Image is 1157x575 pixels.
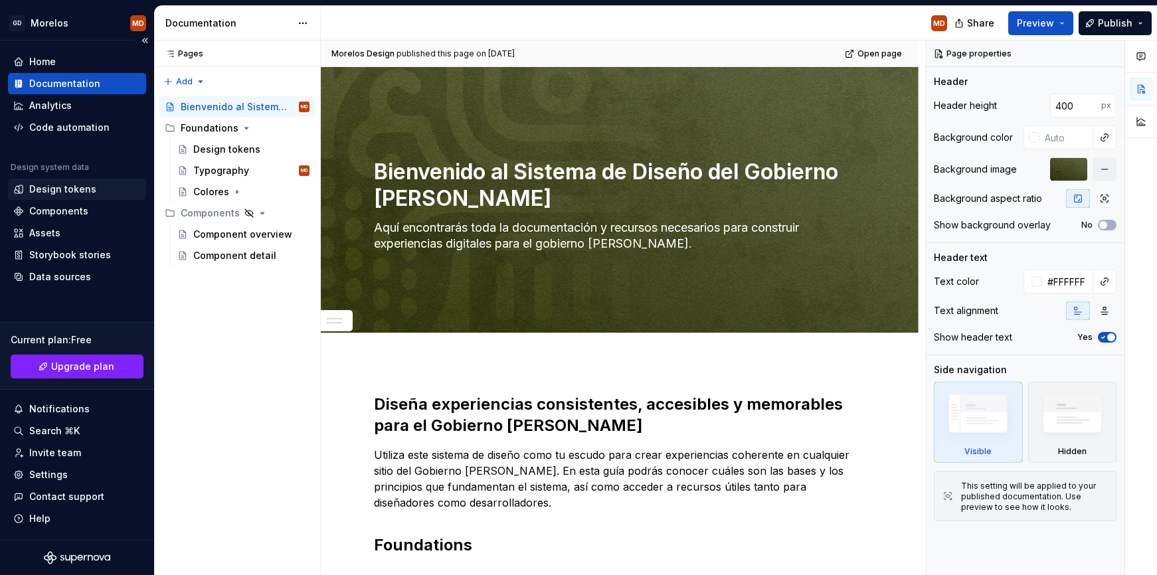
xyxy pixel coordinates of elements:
[8,179,146,200] a: Design tokens
[159,203,315,224] div: Components
[934,75,968,88] div: Header
[9,15,25,31] div: GD
[159,96,315,266] div: Page tree
[172,160,315,181] a: TypographyMD
[159,72,209,91] button: Add
[1028,382,1117,463] div: Hidden
[371,217,863,254] textarea: Aquí encontrarás toda la documentación y recursos necesarios para construir experiencias digitale...
[371,156,863,214] textarea: Bienvenido al Sistema de Diseño del Gobierno [PERSON_NAME]
[181,206,240,220] div: Components
[374,394,865,436] h2: Diseña experiencias consistentes, accesibles y memorables para el Gobierno [PERSON_NAME]
[165,17,291,30] div: Documentation
[8,117,146,138] a: Code automation
[1039,125,1093,149] input: Auto
[8,201,146,222] a: Components
[29,446,81,459] div: Invite team
[29,226,60,240] div: Assets
[51,360,114,373] span: Upgrade plan
[1008,11,1073,35] button: Preview
[29,205,88,218] div: Components
[948,11,1003,35] button: Share
[8,266,146,287] a: Data sources
[8,442,146,463] a: Invite team
[29,490,104,503] div: Contact support
[159,96,315,118] a: Bienvenido al Sistema de Diseño del Gobierno [PERSON_NAME]MD
[967,17,994,30] span: Share
[857,48,902,59] span: Open page
[8,486,146,507] button: Contact support
[193,228,292,241] div: Component overview
[8,73,146,94] a: Documentation
[29,121,110,134] div: Code automation
[961,481,1108,513] div: This setting will be applied to your published documentation. Use preview to see how it looks.
[934,218,1051,232] div: Show background overlay
[11,162,89,173] div: Design system data
[1098,17,1132,30] span: Publish
[8,51,146,72] a: Home
[964,446,992,457] div: Visible
[934,163,1017,176] div: Background image
[8,420,146,442] button: Search ⌘K
[8,508,146,529] button: Help
[159,48,203,59] div: Pages
[331,48,395,59] span: Morelos Design
[934,131,1013,144] div: Background color
[397,48,515,59] div: published this page on [DATE]
[159,118,315,139] div: Foundations
[29,99,72,112] div: Analytics
[29,402,90,416] div: Notifications
[301,100,308,114] div: MD
[934,192,1042,205] div: Background aspect ratio
[176,76,193,87] span: Add
[135,31,154,50] button: Collapse sidebar
[3,9,151,37] button: GDMorelosMD
[8,95,146,116] a: Analytics
[934,382,1023,463] div: Visible
[933,18,945,29] div: MD
[934,363,1007,376] div: Side navigation
[1079,11,1152,35] button: Publish
[132,18,144,29] div: MD
[1050,94,1101,118] input: Auto
[8,222,146,244] a: Assets
[172,139,315,160] a: Design tokens
[29,468,68,481] div: Settings
[934,331,1012,344] div: Show header text
[8,464,146,485] a: Settings
[1101,100,1111,111] p: px
[29,55,56,68] div: Home
[934,99,997,112] div: Header height
[1077,332,1093,343] label: Yes
[8,244,146,266] a: Storybook stories
[181,122,238,135] div: Foundations
[29,270,91,284] div: Data sources
[172,181,315,203] a: Colores
[374,447,865,511] p: Utiliza este sistema de diseño como tu escudo para crear experiencias coherente en cualquier siti...
[31,17,68,30] div: Morelos
[1017,17,1054,30] span: Preview
[44,551,110,564] svg: Supernova Logo
[29,512,50,525] div: Help
[193,185,229,199] div: Colores
[934,275,979,288] div: Text color
[29,183,96,196] div: Design tokens
[1058,446,1087,457] div: Hidden
[11,333,143,347] div: Current plan : Free
[934,304,998,317] div: Text alignment
[934,251,988,264] div: Header text
[181,100,290,114] div: Bienvenido al Sistema de Diseño del Gobierno [PERSON_NAME]
[841,44,908,63] a: Open page
[301,164,308,177] div: MD
[8,398,146,420] button: Notifications
[193,249,276,262] div: Component detail
[29,248,111,262] div: Storybook stories
[11,355,143,378] a: Upgrade plan
[172,224,315,245] a: Component overview
[172,245,315,266] a: Component detail
[1081,220,1093,230] label: No
[193,143,260,156] div: Design tokens
[1042,270,1093,293] input: Auto
[193,164,249,177] div: Typography
[29,77,100,90] div: Documentation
